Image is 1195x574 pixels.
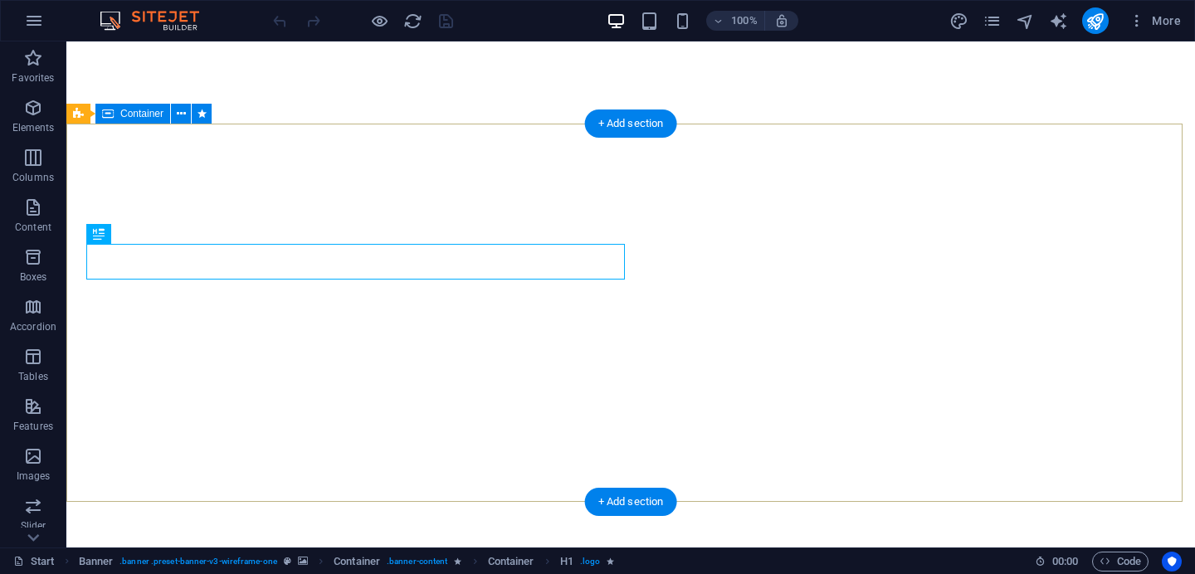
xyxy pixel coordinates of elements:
[79,552,615,572] nav: breadcrumb
[369,11,389,31] button: Click here to leave preview mode and continue editing
[1049,11,1069,31] button: text_generator
[12,71,54,85] p: Favorites
[580,552,600,572] span: . logo
[18,370,48,383] p: Tables
[1122,7,1188,34] button: More
[12,171,54,184] p: Columns
[17,469,51,483] p: Images
[949,11,969,31] button: design
[585,488,677,516] div: + Add section
[1016,12,1035,31] i: Navigator
[585,109,677,138] div: + Add section
[1129,12,1181,29] span: More
[1162,552,1182,572] button: Usercentrics
[119,552,277,572] span: . banner .preset-banner-v3-wireframe-one
[12,121,55,134] p: Elements
[13,552,55,572] a: Click to cancel selection. Double-click to open Pages
[488,552,534,572] span: Click to select. Double-click to edit
[387,552,447,572] span: . banner-content
[454,557,461,566] i: Element contains an animation
[10,320,56,333] p: Accordion
[560,552,573,572] span: Click to select. Double-click to edit
[403,12,422,31] i: Reload page
[1052,552,1078,572] span: 00 00
[21,519,46,533] p: Slider
[1049,12,1068,31] i: AI Writer
[20,270,47,284] p: Boxes
[706,11,765,31] button: 100%
[1100,552,1141,572] span: Code
[774,13,789,28] i: On resize automatically adjust zoom level to fit chosen device.
[1082,7,1109,34] button: publish
[120,109,163,119] span: Container
[607,557,614,566] i: Element contains an animation
[983,11,1002,31] button: pages
[15,221,51,234] p: Content
[284,557,291,566] i: This element is a customizable preset
[13,420,53,433] p: Features
[731,11,758,31] h6: 100%
[402,11,422,31] button: reload
[1092,552,1149,572] button: Code
[1016,11,1036,31] button: navigator
[298,557,308,566] i: This element contains a background
[1064,555,1066,567] span: :
[95,11,220,31] img: Editor Logo
[1035,552,1079,572] h6: Session time
[79,552,114,572] span: Click to select. Double-click to edit
[1085,12,1105,31] i: Publish
[949,12,968,31] i: Design (Ctrl+Alt+Y)
[983,12,1002,31] i: Pages (Ctrl+Alt+S)
[334,552,380,572] span: Click to select. Double-click to edit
